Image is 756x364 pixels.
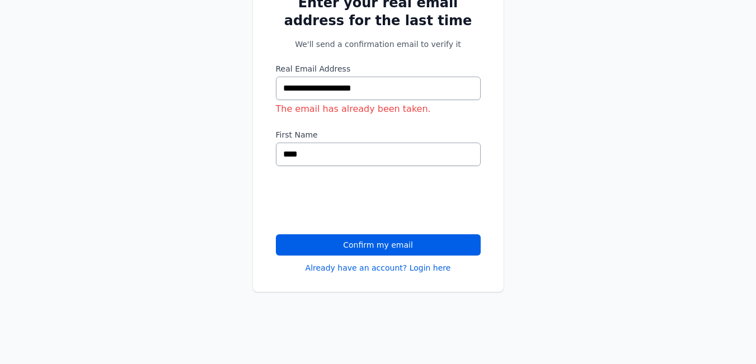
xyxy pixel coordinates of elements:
[276,102,481,116] div: The email has already been taken.
[276,179,446,223] iframe: reCAPTCHA
[276,39,481,50] p: We'll send a confirmation email to verify it
[306,262,451,273] a: Already have an account? Login here
[276,234,481,256] button: Confirm my email
[276,63,481,74] label: Real Email Address
[276,129,481,140] label: First Name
